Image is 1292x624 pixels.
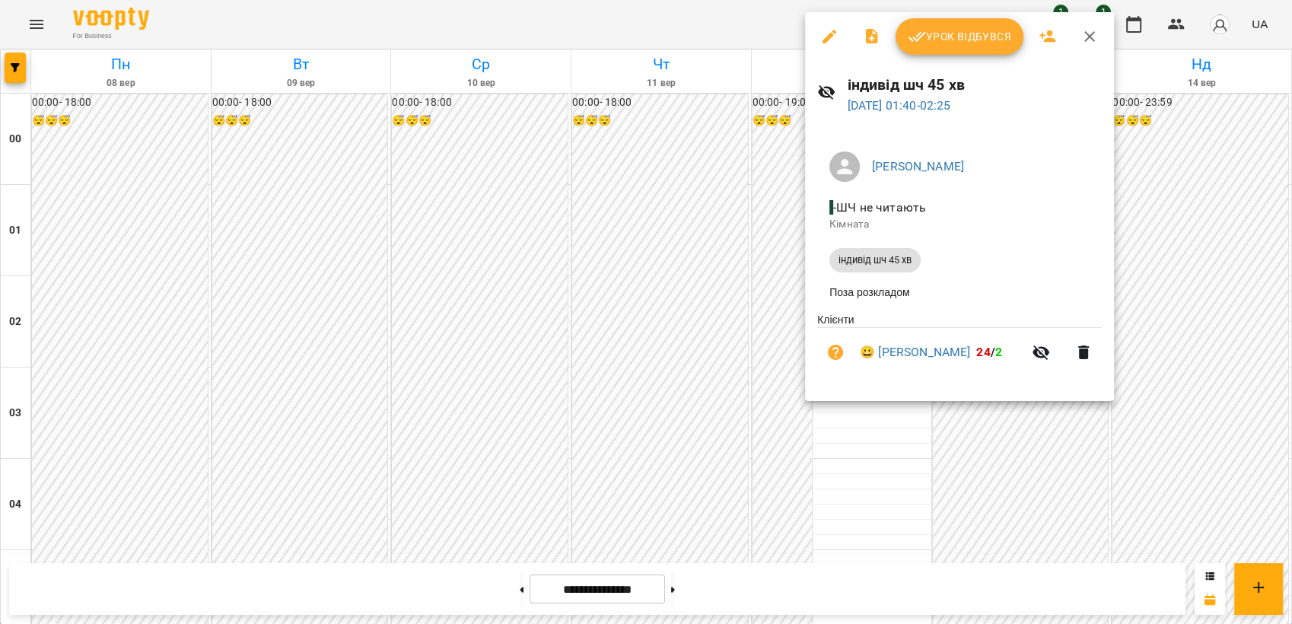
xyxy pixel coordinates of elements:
[995,345,1002,359] span: 2
[829,217,1090,232] p: Кімната
[817,279,1102,306] li: Поза розкладом
[829,253,921,267] span: індивід шч 45 хв
[817,312,1102,383] ul: Клієнти
[829,200,929,215] span: - ШЧ не читають
[908,27,1011,46] span: Урок відбувся
[976,345,990,359] span: 24
[817,334,854,371] button: Візит ще не сплачено. Додати оплату?
[872,159,964,174] a: [PERSON_NAME]
[896,18,1023,55] button: Урок відбувся
[848,98,951,113] a: [DATE] 01:40-02:25
[976,345,1002,359] b: /
[848,73,1102,97] h6: індивід шч 45 хв
[860,343,970,361] a: 😀 [PERSON_NAME]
